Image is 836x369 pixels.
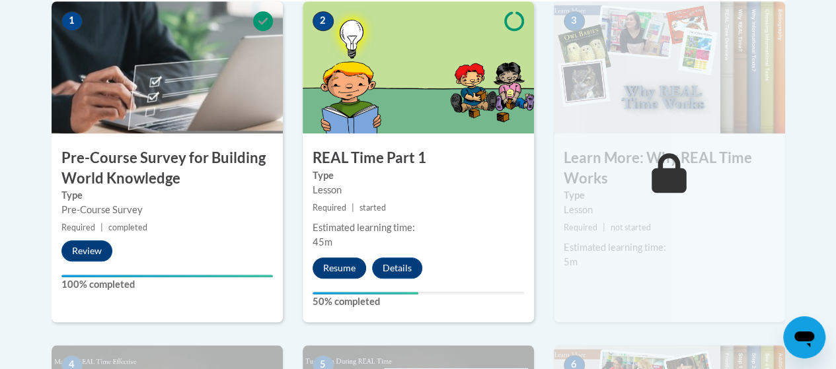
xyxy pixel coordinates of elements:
label: Type [564,188,775,203]
span: 2 [313,11,334,31]
button: Review [61,240,112,261]
span: started [360,203,386,213]
span: completed [108,222,147,232]
label: Type [313,168,524,183]
label: 100% completed [61,277,273,292]
span: 1 [61,11,83,31]
span: | [100,222,103,232]
button: Details [372,257,422,279]
span: Required [564,222,597,232]
div: Estimated learning time: [313,220,524,235]
span: 3 [564,11,585,31]
label: 50% completed [313,294,524,309]
iframe: Button to launch messaging window [783,316,825,358]
h3: Learn More: Why REAL Time Works [554,148,785,189]
button: Resume [313,257,366,279]
span: 5m [564,256,578,267]
div: Estimated learning time: [564,240,775,255]
img: Course Image [554,1,785,133]
span: Required [313,203,346,213]
div: Pre-Course Survey [61,203,273,217]
span: | [352,203,354,213]
div: Your progress [61,275,273,277]
img: Course Image [52,1,283,133]
span: 45m [313,236,332,248]
div: Your progress [313,292,418,294]
span: not started [611,222,651,232]
h3: REAL Time Part 1 [303,148,534,168]
span: | [603,222,605,232]
label: Type [61,188,273,203]
span: Required [61,222,95,232]
h3: Pre-Course Survey for Building World Knowledge [52,148,283,189]
img: Course Image [303,1,534,133]
div: Lesson [313,183,524,197]
div: Lesson [564,203,775,217]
